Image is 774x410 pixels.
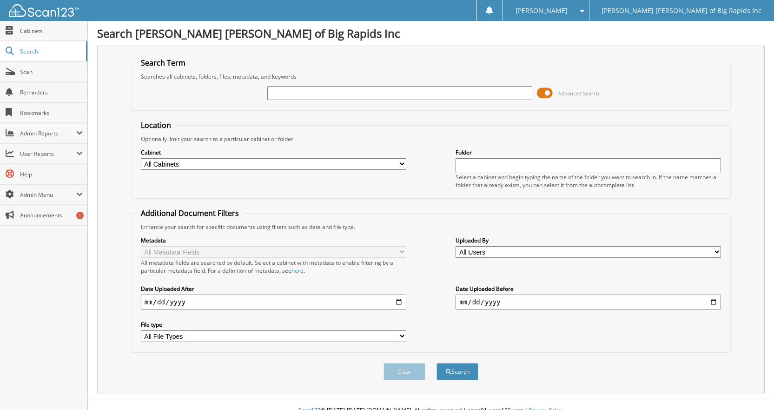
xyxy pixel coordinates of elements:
label: Cabinet [141,148,406,156]
button: Clear [384,363,425,380]
legend: Search Term [136,58,190,68]
span: [PERSON_NAME] [PERSON_NAME] of Big Rapids Inc [602,8,761,13]
img: scan123-logo-white.svg [9,4,79,17]
span: Advanced Search [558,90,599,97]
span: [PERSON_NAME] [516,8,568,13]
label: Uploaded By [456,236,721,244]
span: Scan [20,68,83,76]
label: Folder [456,148,721,156]
div: 1 [76,212,84,219]
div: All metadata fields are searched by default. Select a cabinet with metadata to enable filtering b... [141,259,406,275]
label: Metadata [141,236,406,244]
h1: Search [PERSON_NAME] [PERSON_NAME] of Big Rapids Inc [97,26,765,41]
a: here [291,267,304,275]
label: File type [141,321,406,329]
span: Cabinets [20,27,83,35]
legend: Location [136,120,176,130]
span: Announcements [20,211,83,219]
span: Reminders [20,88,83,96]
span: Help [20,170,83,178]
span: User Reports [20,150,76,158]
span: Search [20,47,81,55]
label: Date Uploaded After [141,285,406,293]
input: start [141,295,406,309]
input: end [456,295,721,309]
button: Search [437,363,478,380]
span: Admin Menu [20,191,76,199]
label: Date Uploaded Before [456,285,721,293]
legend: Additional Document Filters [136,208,244,218]
span: Bookmarks [20,109,83,117]
span: Admin Reports [20,129,76,137]
div: Enhance your search for specific documents using filters such as date and file type. [136,223,726,231]
div: Searches all cabinets, folders, files, metadata, and keywords [136,73,726,81]
div: Select a cabinet and begin typing the name of the folder you want to search in. If the name match... [456,173,721,189]
div: Optionally limit your search to a particular cabinet or folder [136,135,726,143]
